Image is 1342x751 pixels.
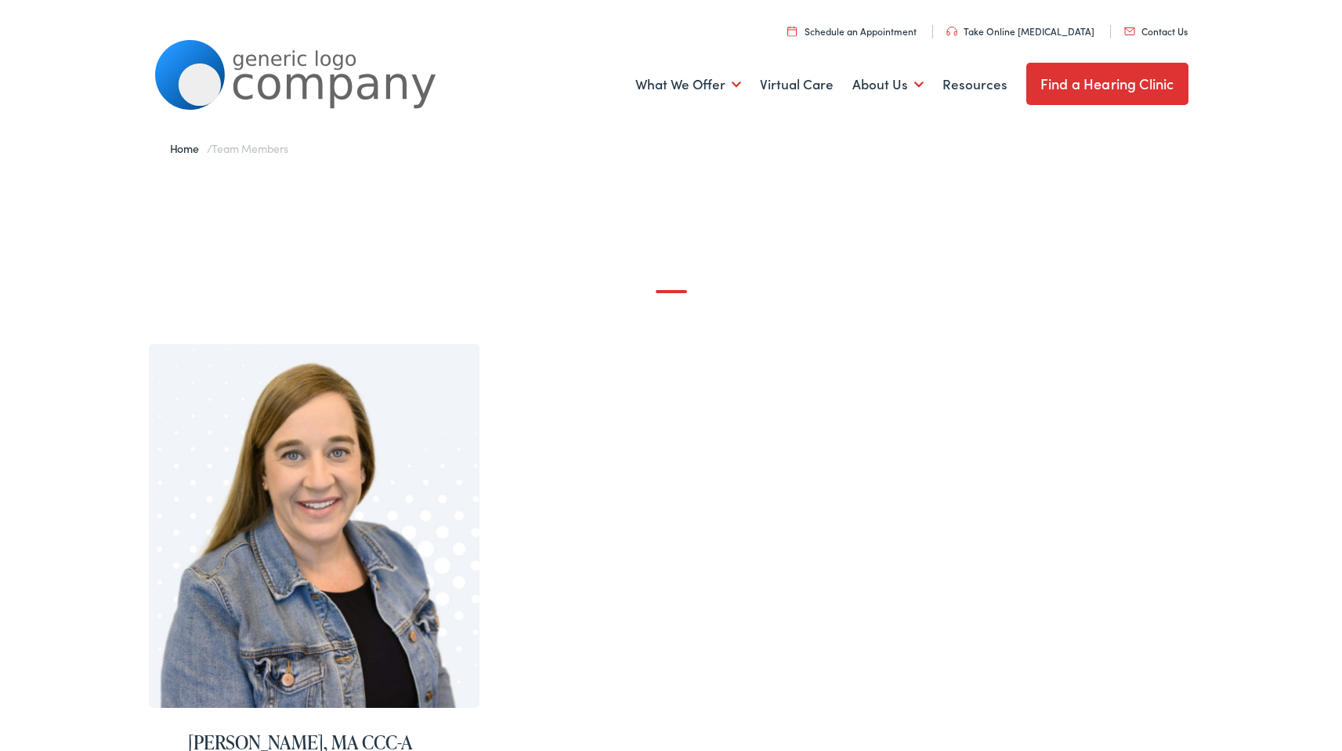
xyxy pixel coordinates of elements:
[946,27,957,36] img: utility icon
[946,24,1094,38] a: Take Online [MEDICAL_DATA]
[170,140,207,156] a: Home
[787,26,797,36] img: utility icon
[212,140,288,156] span: Team Members
[1124,27,1135,35] img: utility icon
[635,56,741,114] a: What We Offer
[852,56,924,114] a: About Us
[942,56,1007,114] a: Resources
[760,56,834,114] a: Virtual Care
[1124,24,1188,38] a: Contact Us
[787,24,917,38] a: Schedule an Appointment
[1026,63,1188,105] a: Find a Hearing Clinic
[170,140,288,156] span: /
